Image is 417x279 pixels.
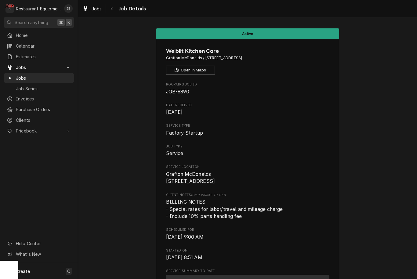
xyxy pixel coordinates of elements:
span: Estimates [16,53,71,60]
span: Home [16,32,71,38]
span: (Only Visible to You) [191,193,226,197]
a: Jobs [4,73,74,83]
span: Service Summary To Date [166,269,329,274]
span: [DATE] [166,109,183,115]
a: Estimates [4,52,74,62]
span: Jobs [92,5,102,12]
span: Invoices [16,96,71,102]
a: Clients [4,115,74,125]
span: Purchase Orders [16,106,71,113]
div: Job Type [166,144,329,157]
span: Date Received [166,103,329,108]
a: Jobs [80,4,104,14]
a: Home [4,30,74,40]
div: Restaurant Equipment Diagnostics [16,5,61,12]
span: K [67,19,70,26]
span: Date Received [166,109,329,116]
span: Service Location [166,171,329,185]
span: Roopairs Job ID [166,88,329,96]
span: Jobs [16,64,62,71]
div: Restaurant Equipment Diagnostics's Avatar [5,4,14,13]
span: [DATE] 9:00 AM [166,234,204,240]
span: What's New [16,251,71,257]
a: Calendar [4,41,74,51]
span: Client Notes [166,193,329,197]
button: Search anything⌘K [4,17,74,28]
span: Pricebook [16,128,62,134]
button: Open in Maps [166,66,215,75]
span: Roopairs Job ID [166,82,329,87]
span: Service Type [166,123,329,128]
span: Help Center [16,240,71,247]
span: Create [16,269,30,274]
span: Job Series [16,85,71,92]
a: Go to Jobs [4,62,74,72]
div: Emily Bird's Avatar [64,4,73,13]
span: Service Type [166,129,329,137]
a: Go to What's New [4,249,74,259]
div: EB [64,4,73,13]
div: Service Location [166,165,329,185]
span: Jobs [16,75,71,81]
div: [object Object] [166,193,329,220]
a: Purchase Orders [4,104,74,114]
div: Date Received [166,103,329,116]
span: BILLING NOTES - Special rates for labor/travel and mileage charge - Include 10% parts handling fee [166,199,283,219]
span: Name [166,47,329,55]
span: Started On [166,248,329,253]
div: Client Information [166,47,329,75]
span: Service [166,150,183,156]
div: Service Type [166,123,329,136]
div: Status [156,28,339,39]
span: Service Location [166,165,329,169]
span: Active [242,32,253,36]
a: Job Series [4,84,74,94]
span: Factory Startup [166,130,203,136]
a: Invoices [4,94,74,104]
span: Job Type [166,150,329,157]
span: Job Type [166,144,329,149]
span: Grafton McDonalds [STREET_ADDRESS] [166,171,215,184]
span: Started On [166,254,329,261]
a: Go to Pricebook [4,126,74,136]
div: Scheduled For [166,227,329,241]
span: [object Object] [166,198,329,220]
span: ⌘ [59,19,63,26]
div: R [5,4,14,13]
span: Calendar [16,43,71,49]
button: Navigate back [107,4,117,13]
div: Started On [166,248,329,261]
span: JOB-8890 [166,89,189,95]
span: C [67,268,70,274]
span: Address [166,55,329,61]
div: Roopairs Job ID [166,82,329,95]
span: [DATE] 8:51 AM [166,255,202,260]
span: Scheduled For [166,227,329,232]
span: Search anything [15,19,48,26]
a: Go to Help Center [4,238,74,248]
span: Scheduled For [166,234,329,241]
span: Clients [16,117,71,123]
span: Job Details [117,5,146,13]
